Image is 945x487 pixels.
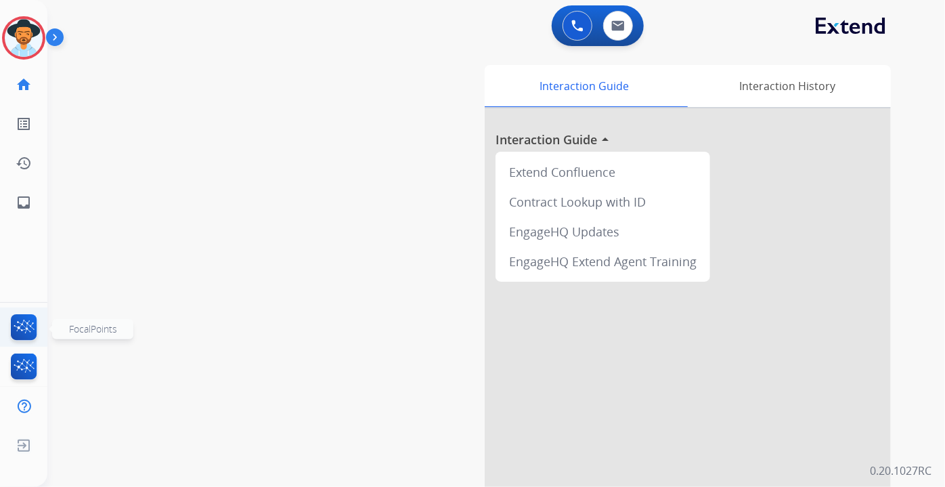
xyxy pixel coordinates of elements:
img: avatar [5,19,43,57]
mat-icon: list_alt [16,116,32,132]
div: Interaction History [684,65,891,107]
mat-icon: inbox [16,194,32,211]
div: EngageHQ Extend Agent Training [501,247,705,276]
p: 0.20.1027RC [870,463,931,479]
div: Interaction Guide [485,65,684,107]
div: Extend Confluence [501,157,705,187]
span: FocalPoints [69,322,117,335]
mat-icon: history [16,155,32,171]
div: EngageHQ Updates [501,217,705,247]
div: Contract Lookup with ID [501,187,705,217]
mat-icon: home [16,77,32,93]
